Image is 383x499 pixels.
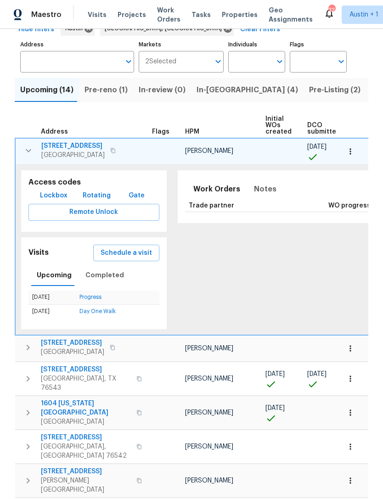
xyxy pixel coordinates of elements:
[88,10,107,19] span: Visits
[269,6,313,24] span: Geo Assignments
[41,417,131,426] span: [GEOGRAPHIC_DATA]
[79,187,114,204] button: Rotating
[191,11,211,18] span: Tasks
[309,84,360,96] span: Pre-Listing (2)
[93,245,159,262] button: Schedule a visit
[139,84,186,96] span: In-review (0)
[152,129,169,135] span: Flags
[41,129,68,135] span: Address
[36,207,152,218] span: Remote Unlock
[28,178,159,187] h5: Access codes
[185,148,233,154] span: [PERSON_NAME]
[185,376,233,382] span: [PERSON_NAME]
[185,129,199,135] span: HPM
[273,55,286,68] button: Open
[20,84,73,96] span: Upcoming (14)
[31,10,62,19] span: Maestro
[265,371,285,377] span: [DATE]
[41,365,131,374] span: [STREET_ADDRESS]
[79,308,116,314] a: Day One Walk
[28,204,159,221] button: Remote Unlock
[349,10,378,19] span: Austin + 1
[41,399,131,417] span: 1604 [US_STATE][GEOGRAPHIC_DATA]
[185,345,233,352] span: [PERSON_NAME]
[222,10,258,19] span: Properties
[254,183,276,196] span: Notes
[189,202,234,209] span: Trade partner
[41,374,131,392] span: [GEOGRAPHIC_DATA], TX 76543
[79,294,101,300] a: Progress
[139,42,224,47] label: Markets
[101,247,152,259] span: Schedule a visit
[40,190,68,202] span: Lockbox
[145,58,176,66] span: 2 Selected
[28,248,49,258] h5: Visits
[84,84,128,96] span: Pre-reno (1)
[193,183,240,196] span: Work Orders
[41,141,105,151] span: [STREET_ADDRESS]
[212,55,225,68] button: Open
[237,21,284,38] button: Clear Filters
[265,405,285,411] span: [DATE]
[41,467,131,476] span: [STREET_ADDRESS]
[85,269,124,281] span: Completed
[328,202,371,209] span: WO progress
[122,187,152,204] button: Gate
[185,477,233,484] span: [PERSON_NAME]
[126,190,148,202] span: Gate
[307,371,327,377] span: [DATE]
[122,55,135,68] button: Open
[335,55,348,68] button: Open
[15,21,58,38] button: Hide filters
[41,338,104,348] span: [STREET_ADDRESS]
[197,84,298,96] span: In-[GEOGRAPHIC_DATA] (4)
[83,190,111,202] span: Rotating
[307,122,340,135] span: DCO submitted
[157,6,180,24] span: Work Orders
[240,24,280,35] span: Clear Filters
[36,187,71,204] button: Lockbox
[185,443,233,450] span: [PERSON_NAME]
[41,151,105,160] span: [GEOGRAPHIC_DATA]
[307,144,327,150] span: [DATE]
[265,116,292,135] span: Initial WOs created
[41,433,131,442] span: [STREET_ADDRESS]
[37,269,72,281] span: Upcoming
[41,476,131,494] span: [PERSON_NAME][GEOGRAPHIC_DATA]
[41,348,104,357] span: [GEOGRAPHIC_DATA]
[185,409,233,416] span: [PERSON_NAME]
[20,42,134,47] label: Address
[328,6,335,15] div: 32
[118,10,146,19] span: Projects
[28,291,76,304] td: [DATE]
[18,24,54,35] span: Hide filters
[41,442,131,460] span: [GEOGRAPHIC_DATA], [GEOGRAPHIC_DATA] 76542
[228,42,285,47] label: Individuals
[28,304,76,318] td: [DATE]
[290,42,347,47] label: Flags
